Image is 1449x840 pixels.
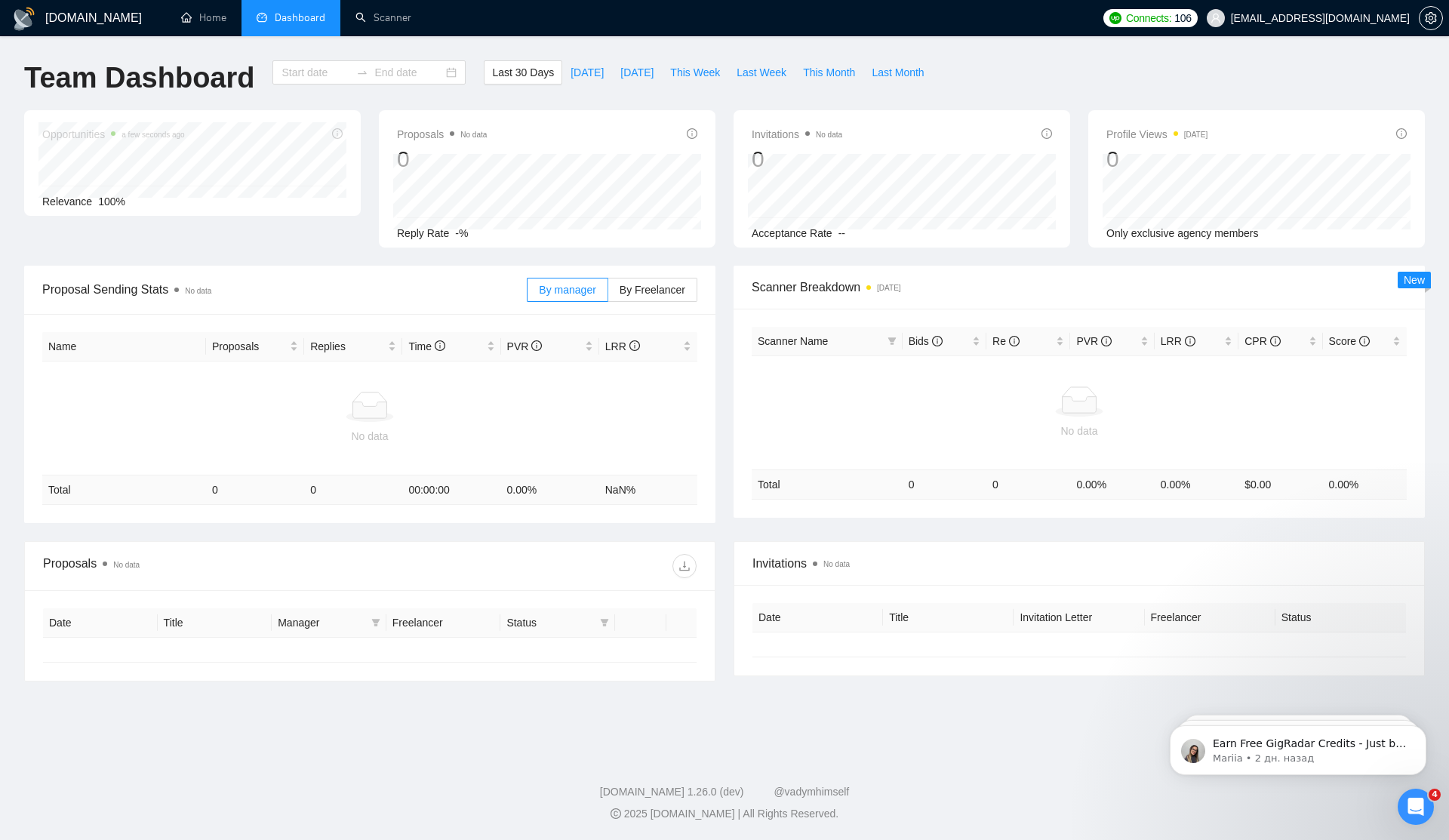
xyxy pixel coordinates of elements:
[1419,6,1443,30] button: setting
[884,330,900,352] span: filter
[1106,227,1259,239] span: Only exclusive agency members
[599,475,697,505] td: NaN %
[758,335,828,347] span: Scanner Name
[1323,469,1407,499] td: 0.00 %
[1359,336,1370,346] span: info-circle
[42,195,92,208] span: Relevance
[752,278,1407,297] span: Scanner Breakdown
[355,11,411,24] a: searchScanner
[42,332,206,362] th: Name
[795,60,863,85] button: This Month
[371,618,380,627] span: filter
[1076,335,1112,347] span: PVR
[185,287,211,295] span: No data
[1429,789,1441,801] span: 4
[620,64,654,81] span: [DATE]
[1106,145,1207,174] div: 0
[368,611,383,634] span: filter
[455,227,468,239] span: -%
[612,60,662,85] button: [DATE]
[1184,131,1207,139] time: [DATE]
[408,340,445,352] span: Time
[1174,10,1191,26] span: 106
[1270,336,1281,346] span: info-circle
[877,284,900,292] time: [DATE]
[872,64,924,81] span: Last Month
[1009,336,1020,346] span: info-circle
[257,12,267,23] span: dashboard
[986,469,1070,499] td: 0
[98,195,125,208] span: 100%
[43,608,158,638] th: Date
[1126,10,1171,26] span: Connects:
[310,338,385,355] span: Replies
[838,227,845,239] span: --
[774,786,849,798] a: @vadymhimself
[1398,789,1434,825] iframe: Intercom live chat
[1106,125,1207,143] span: Profile Views
[272,608,386,638] th: Manager
[206,332,304,362] th: Proposals
[752,227,832,239] span: Acceptance Rate
[752,469,903,499] td: Total
[304,332,402,362] th: Replies
[356,66,368,78] span: to
[752,125,842,143] span: Invitations
[506,614,594,631] span: Status
[600,786,744,798] a: [DOMAIN_NAME] 1.26.0 (dev)
[435,340,445,351] span: info-circle
[1396,128,1407,139] span: info-circle
[1275,603,1406,632] th: Status
[386,608,501,638] th: Freelancer
[992,335,1020,347] span: Re
[903,469,986,499] td: 0
[670,64,720,81] span: This Week
[728,60,795,85] button: Last Week
[687,128,697,139] span: info-circle
[158,608,272,638] th: Title
[752,145,842,174] div: 0
[397,227,449,239] span: Reply Rate
[1244,335,1280,347] span: CPR
[1101,336,1112,346] span: info-circle
[562,60,612,85] button: [DATE]
[1147,694,1449,799] iframe: Intercom notifications сообщение
[1070,469,1154,499] td: 0.00 %
[662,60,728,85] button: This Week
[278,614,365,631] span: Manager
[823,560,850,568] span: No data
[1404,274,1425,286] span: New
[737,64,786,81] span: Last Week
[1185,336,1195,346] span: info-circle
[356,66,368,78] span: swap-right
[492,64,554,81] span: Last 30 Days
[1155,469,1238,499] td: 0.00 %
[42,280,527,299] span: Proposal Sending Stats
[397,145,487,174] div: 0
[803,64,855,81] span: This Month
[1109,12,1121,24] img: upwork-logo.png
[1329,335,1370,347] span: Score
[531,340,542,351] span: info-circle
[539,284,595,296] span: By manager
[181,11,226,24] a: homeHome
[932,336,943,346] span: info-circle
[460,131,487,139] span: No data
[206,475,304,505] td: 0
[672,554,697,578] button: download
[571,64,604,81] span: [DATE]
[888,337,897,346] span: filter
[281,64,350,81] input: Start date
[1161,335,1195,347] span: LRR
[600,618,609,627] span: filter
[605,340,640,352] span: LRR
[1014,603,1144,632] th: Invitation Letter
[42,475,206,505] td: Total
[909,335,943,347] span: Bids
[611,808,621,819] span: copyright
[275,11,325,24] span: Dashboard
[752,554,1406,573] span: Invitations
